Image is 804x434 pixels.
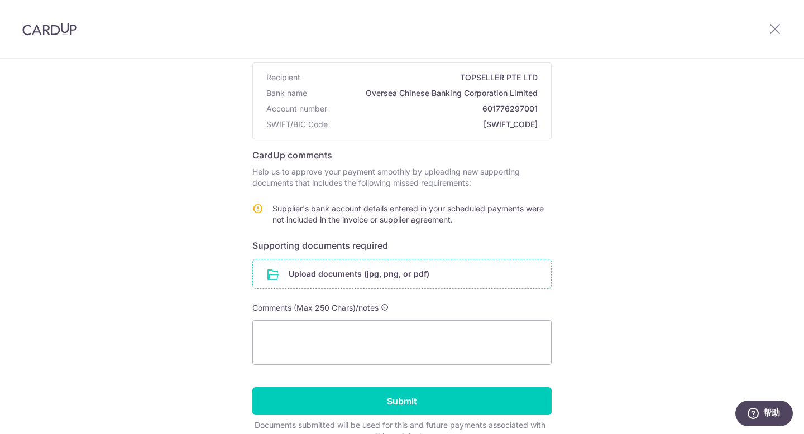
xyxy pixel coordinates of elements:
[735,401,793,428] iframe: 打开一个小组件，您可以在其中找到更多信息
[252,166,552,189] p: Help us to approve your payment smoothly by uploading new supporting documents that includes the ...
[22,22,77,36] img: CardUp
[332,119,538,130] span: [SWIFT_CODE]
[312,88,538,99] span: Oversea Chinese Banking Corporation Limited
[252,148,552,162] h6: CardUp comments
[266,72,300,83] span: Recipient
[252,303,379,312] span: Comments (Max 250 Chars)/notes
[252,239,552,252] h6: Supporting documents required
[252,259,552,289] div: Upload documents (jpg, png, or pdf)
[272,204,544,224] span: Supplier's bank account details entered in your scheduled payments were not included in the invoi...
[305,72,538,83] span: TOPSELLER PTE LTD
[266,103,327,114] span: Account number
[252,387,552,415] input: Submit
[332,103,538,114] span: 601776297001
[266,119,328,130] span: SWIFT/BIC Code
[266,88,307,99] span: Bank name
